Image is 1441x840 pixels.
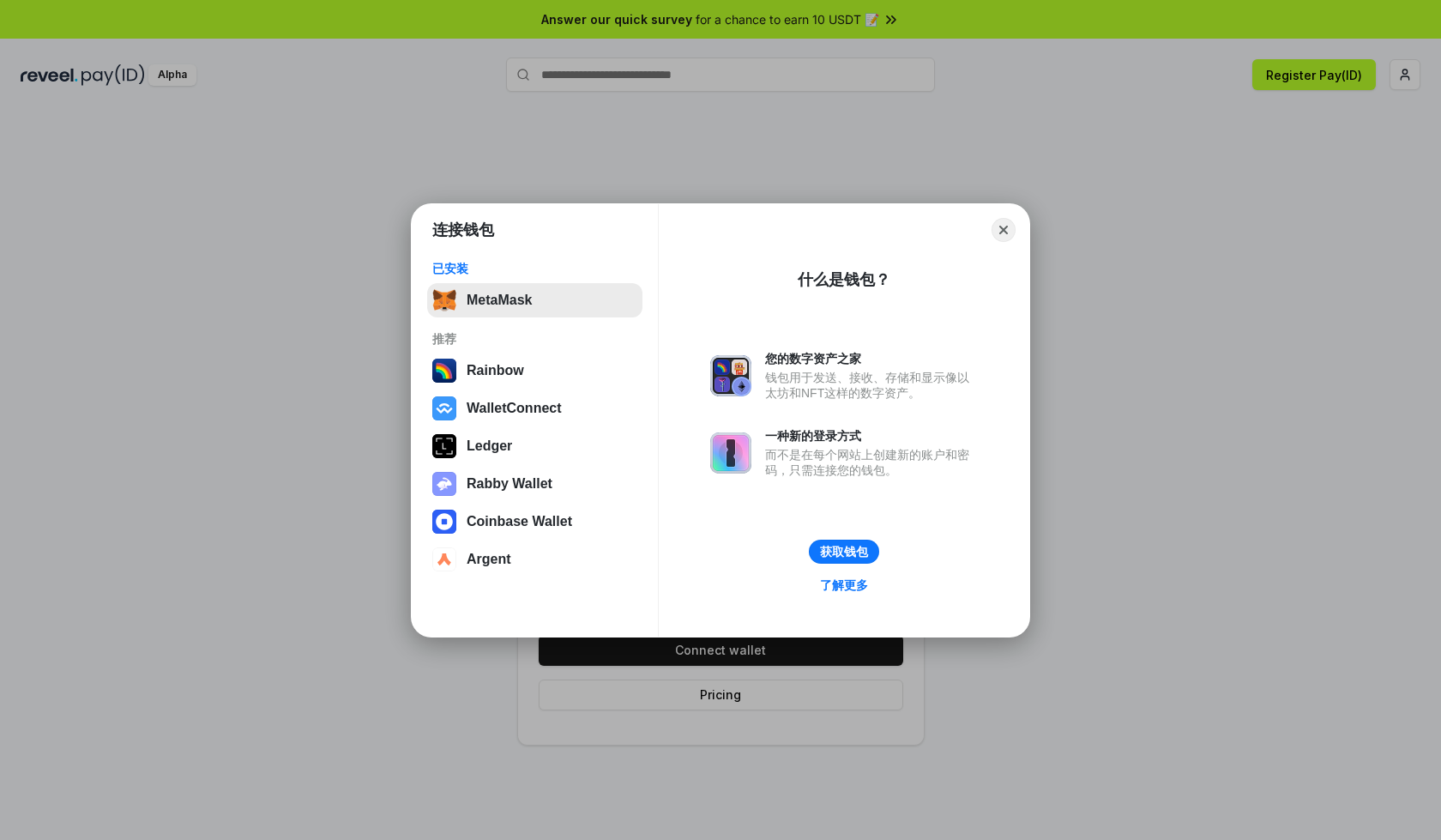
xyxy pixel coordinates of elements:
[820,577,868,593] div: 了解更多
[467,552,511,567] div: Argent
[467,476,552,492] div: Rabby Wallet
[809,540,879,564] button: 获取钱包
[427,505,642,539] button: Coinbase Wallet
[432,434,456,458] img: svg+xml,%3Csvg%20xmlns%3D%22http%3A%2F%2Fwww.w3.org%2F2000%2Fsvg%22%20width%3D%2228%22%20height%3...
[427,283,642,317] button: MetaMask
[467,293,532,308] div: MetaMask
[810,574,878,596] a: 了解更多
[427,467,642,501] button: Rabby Wallet
[467,438,512,454] div: Ledger
[765,351,978,366] div: 您的数字资产之家
[820,544,868,559] div: 获取钱包
[427,542,642,577] button: Argent
[432,220,494,240] h1: 连接钱包
[467,401,562,416] div: WalletConnect
[467,514,572,529] div: Coinbase Wallet
[432,472,456,496] img: svg+xml,%3Csvg%20xmlns%3D%22http%3A%2F%2Fwww.w3.org%2F2000%2Fsvg%22%20fill%3D%22none%22%20viewBox...
[710,432,751,474] img: svg+xml,%3Csvg%20xmlns%3D%22http%3A%2F%2Fwww.w3.org%2F2000%2Fsvg%22%20fill%3D%22none%22%20viewBox...
[432,359,456,383] img: svg+xml,%3Csvg%20width%3D%22120%22%20height%3D%22120%22%20viewBox%3D%220%200%20120%20120%22%20fil...
[710,355,751,396] img: svg+xml,%3Csvg%20xmlns%3D%22http%3A%2F%2Fwww.w3.org%2F2000%2Fsvg%22%20fill%3D%22none%22%20viewBox...
[467,363,524,378] div: Rainbow
[798,269,890,290] div: 什么是钱包？
[765,428,978,444] div: 一种新的登录方式
[765,447,978,478] div: 而不是在每个网站上创建新的账户和密码，只需连接您的钱包。
[432,396,456,420] img: svg+xml,%3Csvg%20width%3D%2228%22%20height%3D%2228%22%20viewBox%3D%220%200%2028%2028%22%20fill%3D...
[992,218,1016,242] button: Close
[432,510,456,534] img: svg+xml,%3Csvg%20width%3D%2228%22%20height%3D%2228%22%20viewBox%3D%220%200%2028%2028%22%20fill%3D...
[432,331,637,347] div: 推荐
[432,261,637,276] div: 已安装
[427,429,642,463] button: Ledger
[427,354,642,388] button: Rainbow
[765,370,978,401] div: 钱包用于发送、接收、存储和显示像以太坊和NFT这样的数字资产。
[432,547,456,571] img: svg+xml,%3Csvg%20width%3D%2228%22%20height%3D%2228%22%20viewBox%3D%220%200%2028%2028%22%20fill%3D...
[427,391,642,426] button: WalletConnect
[432,288,456,312] img: svg+xml,%3Csvg%20fill%3D%22none%22%20height%3D%2233%22%20viewBox%3D%220%200%2035%2033%22%20width%...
